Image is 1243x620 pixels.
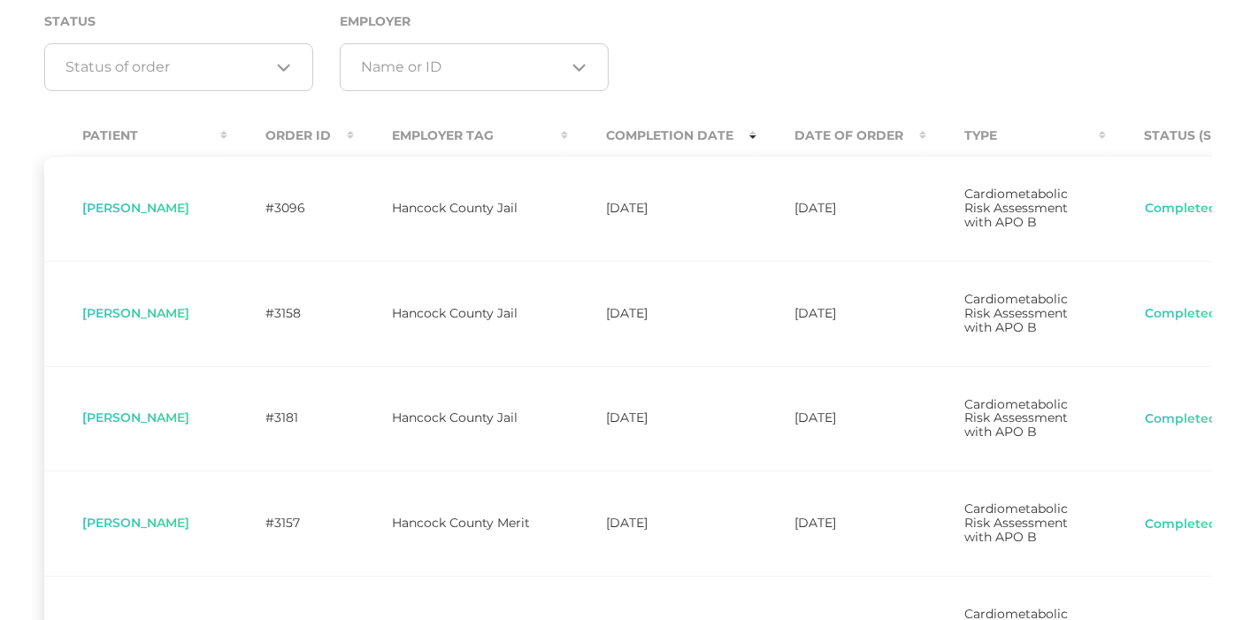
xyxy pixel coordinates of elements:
[568,471,756,576] td: [DATE]
[1144,516,1218,533] button: Completed
[354,116,568,156] th: Employer Tag : activate to sort column ascending
[82,515,189,531] span: [PERSON_NAME]
[354,156,568,261] td: Hancock County Jail
[568,156,756,261] td: [DATE]
[44,43,313,91] div: Search for option
[340,43,609,91] div: Search for option
[964,396,1068,440] span: Cardiometabolic Risk Assessment with APO B
[964,186,1068,230] span: Cardiometabolic Risk Assessment with APO B
[756,116,926,156] th: Date Of Order : activate to sort column ascending
[1144,200,1218,218] button: Completed
[227,156,354,261] td: #3096
[964,501,1068,545] span: Cardiometabolic Risk Assessment with APO B
[926,116,1106,156] th: Type : activate to sort column ascending
[44,116,227,156] th: Patient : activate to sort column ascending
[964,291,1068,335] span: Cardiometabolic Risk Assessment with APO B
[756,366,926,471] td: [DATE]
[1144,410,1218,428] button: Completed
[227,261,354,366] td: #3158
[1144,305,1218,323] button: Completed
[44,14,96,29] label: Status
[354,261,568,366] td: Hancock County Jail
[568,261,756,366] td: [DATE]
[361,58,565,76] input: Search for option
[227,116,354,156] th: Order ID : activate to sort column ascending
[354,471,568,576] td: Hancock County Merit
[82,200,189,216] span: [PERSON_NAME]
[354,366,568,471] td: Hancock County Jail
[756,156,926,261] td: [DATE]
[227,366,354,471] td: #3181
[756,261,926,366] td: [DATE]
[227,471,354,576] td: #3157
[756,471,926,576] td: [DATE]
[340,14,410,29] label: Employer
[66,58,271,76] input: Search for option
[82,305,189,321] span: [PERSON_NAME]
[82,410,189,425] span: [PERSON_NAME]
[568,116,756,156] th: Completion Date : activate to sort column ascending
[568,366,756,471] td: [DATE]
